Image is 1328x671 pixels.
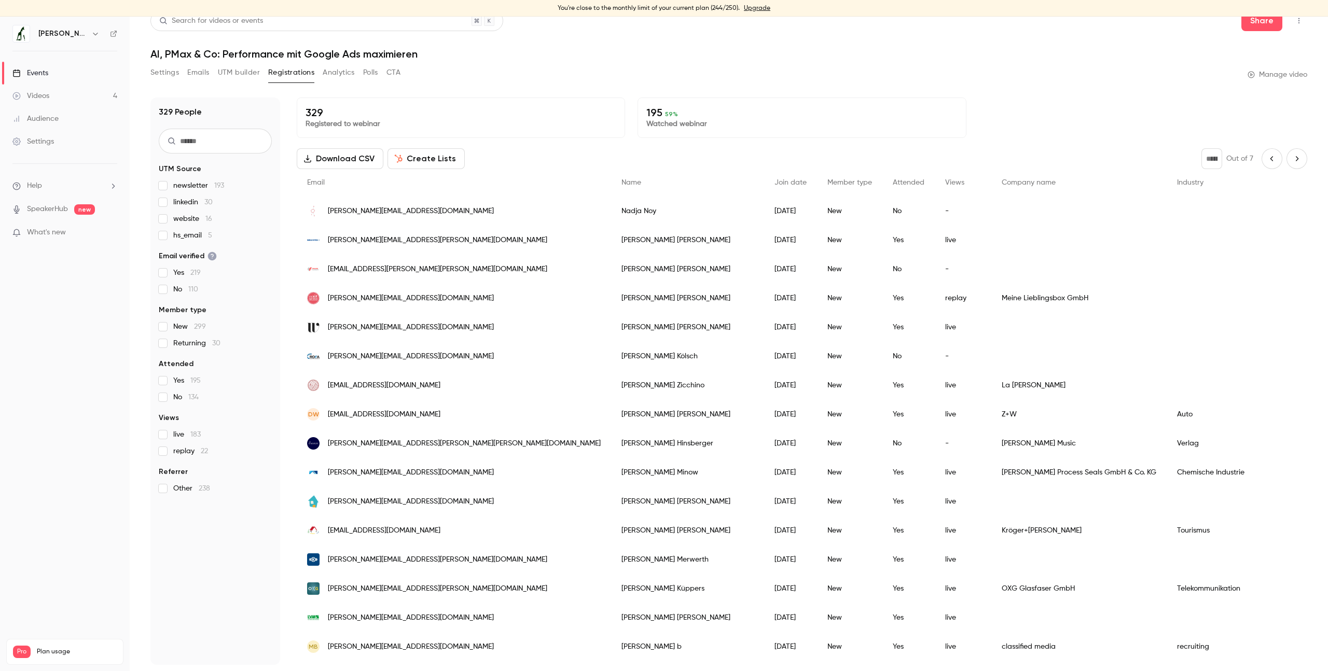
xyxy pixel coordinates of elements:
[194,323,206,330] span: 299
[611,342,764,371] div: [PERSON_NAME] Kölsch
[611,429,764,458] div: [PERSON_NAME] Hinsberger
[1262,148,1282,169] button: Previous page
[621,179,641,186] span: Name
[935,516,991,545] div: live
[159,413,179,423] span: Views
[12,180,117,191] li: help-dropdown-opener
[991,632,1167,661] div: classified media
[159,305,206,315] span: Member type
[307,321,320,333] img: w-creates.at
[882,574,935,603] div: Yes
[935,603,991,632] div: live
[1002,179,1056,186] span: Company name
[12,68,48,78] div: Events
[991,516,1167,545] div: Kröger+[PERSON_NAME]
[817,603,882,632] div: New
[935,284,991,313] div: replay
[611,226,764,255] div: [PERSON_NAME] [PERSON_NAME]
[764,371,817,400] div: [DATE]
[159,16,263,26] div: Search for videos or events
[991,284,1167,313] div: Meine Lieblingsbox GmbH
[307,205,320,217] img: kothes.com
[386,64,400,81] button: CTA
[611,458,764,487] div: [PERSON_NAME] Minow
[306,106,616,119] p: 329
[611,313,764,342] div: [PERSON_NAME] [PERSON_NAME]
[817,226,882,255] div: New
[764,632,817,661] div: [DATE]
[764,487,817,516] div: [DATE]
[328,351,494,362] span: [PERSON_NAME][EMAIL_ADDRESS][DOMAIN_NAME]
[817,400,882,429] div: New
[882,255,935,284] div: No
[173,180,224,191] span: newsletter
[817,342,882,371] div: New
[611,197,764,226] div: Nadja Noy
[173,197,213,207] span: linkedin
[882,545,935,574] div: Yes
[817,429,882,458] div: New
[173,446,208,456] span: replay
[328,467,494,478] span: [PERSON_NAME][EMAIL_ADDRESS][DOMAIN_NAME]
[1241,10,1282,31] button: Share
[328,438,601,449] span: [PERSON_NAME][EMAIL_ADDRESS][PERSON_NAME][PERSON_NAME][DOMAIN_NAME]
[764,255,817,284] div: [DATE]
[307,379,320,392] img: lisamarcosmetics.com
[208,232,212,239] span: 5
[935,574,991,603] div: live
[764,516,817,545] div: [DATE]
[1248,69,1307,80] a: Manage video
[173,375,201,386] span: Yes
[817,487,882,516] div: New
[935,197,991,226] div: -
[764,197,817,226] div: [DATE]
[173,321,206,332] span: New
[1286,148,1307,169] button: Next page
[307,582,320,595] img: oxg.de
[882,197,935,226] div: No
[744,4,770,12] a: Upgrade
[27,180,42,191] span: Help
[935,429,991,458] div: -
[307,466,320,479] img: fst.com
[12,91,49,101] div: Videos
[307,350,320,362] img: mlr-gruppe.de
[935,400,991,429] div: live
[882,342,935,371] div: No
[764,342,817,371] div: [DATE]
[307,437,320,450] img: schott-music.com
[991,371,1167,400] div: La [PERSON_NAME]
[328,496,494,507] span: [PERSON_NAME][EMAIL_ADDRESS][DOMAIN_NAME]
[935,226,991,255] div: live
[173,338,220,348] span: Returning
[764,545,817,574] div: [DATE]
[38,29,87,39] h6: [PERSON_NAME] von [PERSON_NAME] IMPACT
[297,148,383,169] button: Download CSV
[893,179,924,186] span: Attended
[199,485,210,492] span: 238
[611,255,764,284] div: [PERSON_NAME] [PERSON_NAME]
[611,487,764,516] div: [PERSON_NAME] [PERSON_NAME]
[328,235,547,246] span: [PERSON_NAME][EMAIL_ADDRESS][PERSON_NAME][DOMAIN_NAME]
[611,516,764,545] div: [PERSON_NAME] [PERSON_NAME]
[12,136,54,147] div: Settings
[817,545,882,574] div: New
[882,458,935,487] div: Yes
[764,284,817,313] div: [DATE]
[611,603,764,632] div: [PERSON_NAME] [PERSON_NAME]
[1226,153,1253,164] p: Out of 7
[323,64,355,81] button: Analytics
[37,648,117,656] span: Plan usage
[817,255,882,284] div: New
[74,204,95,215] span: new
[935,342,991,371] div: -
[774,179,807,186] span: Join date
[935,545,991,574] div: live
[190,431,201,438] span: 183
[764,429,817,458] div: [DATE]
[307,611,320,624] img: lvm.de
[159,467,188,477] span: Referrer
[991,429,1167,458] div: [PERSON_NAME] Music
[328,322,494,333] span: [PERSON_NAME][EMAIL_ADDRESS][DOMAIN_NAME]
[150,48,1307,60] h1: AI, PMax & Co: Performance mit Google Ads maximieren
